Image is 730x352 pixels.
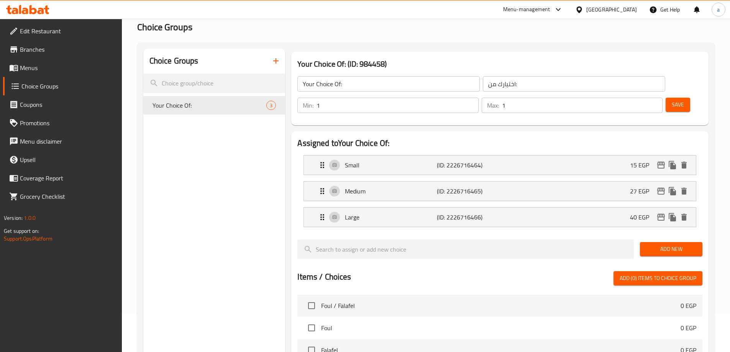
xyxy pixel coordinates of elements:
p: Small [345,160,436,170]
div: Expand [304,208,696,227]
a: Edit Restaurant [3,22,122,40]
span: Add (0) items to choice group [620,273,696,283]
p: (ID: 2226716466) [437,213,498,222]
a: Coverage Report [3,169,122,187]
span: Choice Groups [137,18,192,36]
span: Save [672,100,684,110]
span: Branches [20,45,116,54]
span: Add New [646,244,696,254]
span: Grocery Checklist [20,192,116,201]
h2: Assigned to Your Choice Of: [297,138,702,149]
input: search [143,74,285,93]
span: Edit Restaurant [20,26,116,36]
span: Choice Groups [21,82,116,91]
h2: Items / Choices [297,271,351,283]
a: Coupons [3,95,122,114]
span: Coupons [20,100,116,109]
span: Your Choice Of: [153,101,267,110]
span: Select choice [303,298,320,314]
p: 27 EGP [630,187,655,196]
button: delete [678,185,690,197]
span: Coverage Report [20,174,116,183]
button: delete [678,211,690,223]
a: Menus [3,59,122,77]
span: Promotions [20,118,116,128]
button: duplicate [667,211,678,223]
button: duplicate [667,185,678,197]
button: Add New [640,242,702,256]
p: 0 EGP [681,323,696,332]
a: Grocery Checklist [3,187,122,206]
button: edit [655,185,667,197]
span: 3 [267,102,276,109]
p: Min: [303,101,313,110]
a: Support.OpsPlatform [4,234,52,244]
div: Menu-management [503,5,550,14]
a: Choice Groups [3,77,122,95]
button: Add (0) items to choice group [614,271,702,285]
div: Expand [304,156,696,175]
h2: Choice Groups [149,55,198,67]
div: [GEOGRAPHIC_DATA] [586,5,637,14]
p: 0 EGP [681,301,696,310]
li: Expand [297,178,702,204]
a: Upsell [3,151,122,169]
a: Promotions [3,114,122,132]
h3: Your Choice Of: (ID: 984458) [297,58,702,70]
li: Expand [297,152,702,178]
a: Menu disclaimer [3,132,122,151]
p: 40 EGP [630,213,655,222]
span: Upsell [20,155,116,164]
span: 1.0.0 [24,213,36,223]
button: delete [678,159,690,171]
p: (ID: 2226716465) [437,187,498,196]
p: Max: [487,101,499,110]
div: Your Choice Of:3 [143,96,285,115]
button: Save [666,98,690,112]
p: (ID: 2226716464) [437,160,498,170]
span: Foul [321,323,681,332]
span: Foul / Falafel [321,301,681,310]
button: duplicate [667,159,678,171]
span: Get support on: [4,226,39,236]
input: search [297,239,634,259]
span: Version: [4,213,23,223]
span: Menu disclaimer [20,137,116,146]
span: Menus [20,63,116,72]
button: edit [655,159,667,171]
li: Expand [297,204,702,230]
p: 15 EGP [630,160,655,170]
a: Branches [3,40,122,59]
div: Expand [304,182,696,201]
p: Medium [345,187,436,196]
button: edit [655,211,667,223]
p: Large [345,213,436,222]
span: Select choice [303,320,320,336]
span: a [717,5,720,14]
